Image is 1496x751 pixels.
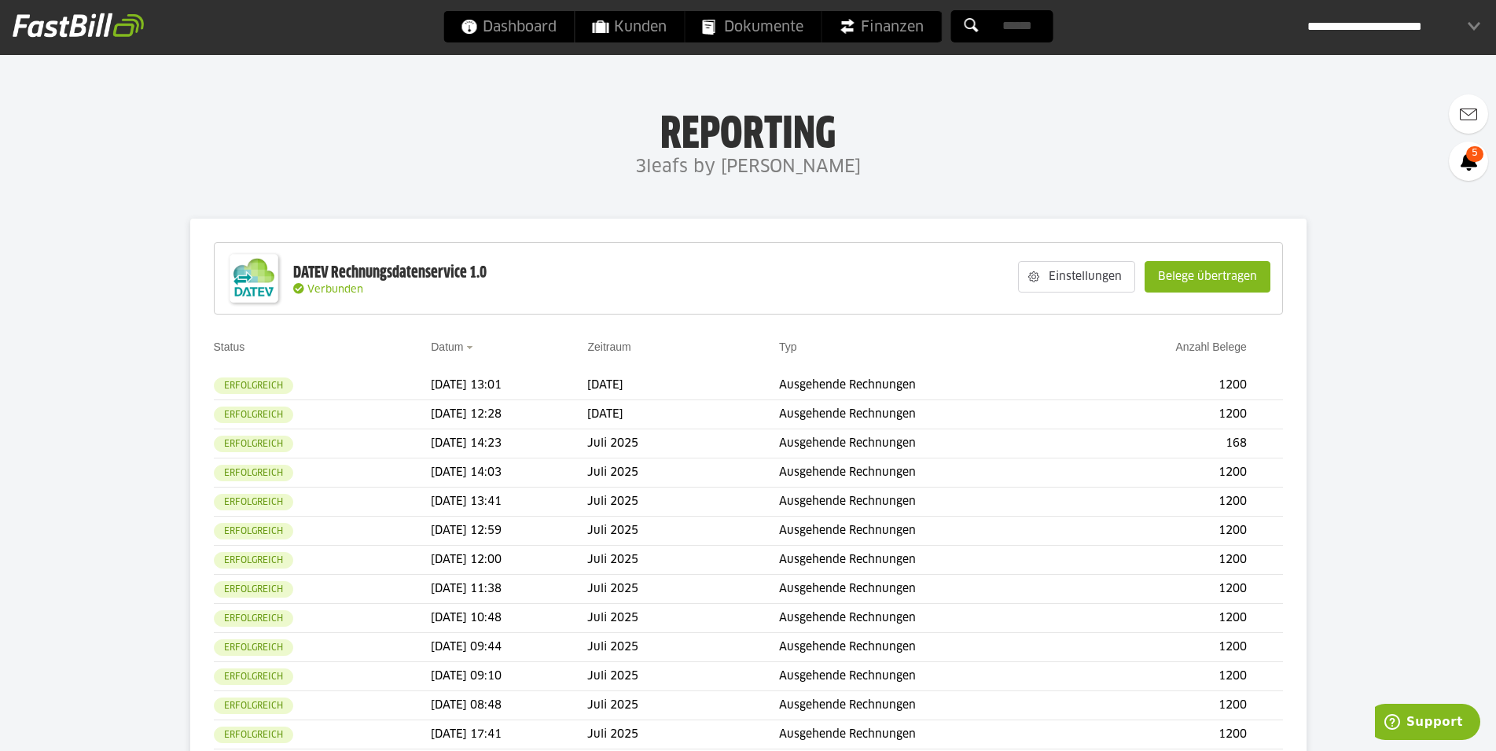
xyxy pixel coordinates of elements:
[779,458,1082,488] td: Ausgehende Rechnungen
[466,346,476,349] img: sort_desc.gif
[587,488,779,517] td: Juli 2025
[587,546,779,575] td: Juli 2025
[587,429,779,458] td: Juli 2025
[431,517,587,546] td: [DATE] 12:59
[1145,261,1270,293] sl-button: Belege übertragen
[1449,142,1488,181] a: 5
[431,575,587,604] td: [DATE] 11:38
[1082,517,1253,546] td: 1200
[1082,400,1253,429] td: 1200
[222,247,285,310] img: DATEV-Datenservice Logo
[431,458,587,488] td: [DATE] 14:03
[779,720,1082,749] td: Ausgehende Rechnungen
[592,11,667,42] span: Kunden
[822,11,941,42] a: Finanzen
[1466,146,1483,162] span: 5
[779,429,1082,458] td: Ausgehende Rechnungen
[1176,341,1247,353] a: Anzahl Belege
[779,400,1082,429] td: Ausgehende Rechnungen
[13,13,144,38] img: fastbill_logo_white.png
[1082,662,1253,691] td: 1200
[779,341,797,353] a: Typ
[779,517,1082,546] td: Ausgehende Rechnungen
[779,546,1082,575] td: Ausgehende Rechnungen
[1082,691,1253,720] td: 1200
[214,407,293,423] sl-badge: Erfolgreich
[214,494,293,510] sl-badge: Erfolgreich
[779,633,1082,662] td: Ausgehende Rechnungen
[779,575,1082,604] td: Ausgehende Rechnungen
[431,488,587,517] td: [DATE] 13:41
[1082,633,1253,662] td: 1200
[587,691,779,720] td: Juli 2025
[214,639,293,656] sl-badge: Erfolgreich
[461,11,557,42] span: Dashboard
[587,575,779,604] td: Juli 2025
[1082,546,1253,575] td: 1200
[214,436,293,452] sl-badge: Erfolgreich
[214,465,293,481] sl-badge: Erfolgreich
[293,263,487,283] div: DATEV Rechnungsdatenservice 1.0
[443,11,574,42] a: Dashboard
[587,662,779,691] td: Juli 2025
[431,546,587,575] td: [DATE] 12:00
[587,720,779,749] td: Juli 2025
[1082,575,1253,604] td: 1200
[702,11,803,42] span: Dokumente
[587,371,779,400] td: [DATE]
[779,604,1082,633] td: Ausgehende Rechnungen
[214,552,293,569] sl-badge: Erfolgreich
[1375,704,1480,743] iframe: Öffnet ein Widget, in dem Sie weitere Informationen finden
[779,691,1082,720] td: Ausgehende Rechnungen
[214,668,293,685] sl-badge: Erfolgreich
[779,371,1082,400] td: Ausgehende Rechnungen
[307,285,363,295] span: Verbunden
[214,523,293,539] sl-badge: Erfolgreich
[587,633,779,662] td: Juli 2025
[779,488,1082,517] td: Ausgehende Rechnungen
[1018,261,1135,293] sl-button: Einstellungen
[214,341,245,353] a: Status
[431,662,587,691] td: [DATE] 09:10
[431,400,587,429] td: [DATE] 12:28
[587,604,779,633] td: Juli 2025
[431,720,587,749] td: [DATE] 17:41
[214,727,293,743] sl-badge: Erfolgreich
[587,517,779,546] td: Juli 2025
[587,341,630,353] a: Zeitraum
[1082,488,1253,517] td: 1200
[214,581,293,598] sl-badge: Erfolgreich
[1082,604,1253,633] td: 1200
[431,371,587,400] td: [DATE] 13:01
[214,698,293,714] sl-badge: Erfolgreich
[214,377,293,394] sl-badge: Erfolgreich
[214,610,293,627] sl-badge: Erfolgreich
[1082,429,1253,458] td: 168
[157,111,1339,152] h1: Reporting
[839,11,924,42] span: Finanzen
[1082,458,1253,488] td: 1200
[587,400,779,429] td: [DATE]
[431,341,463,353] a: Datum
[431,691,587,720] td: [DATE] 08:48
[587,458,779,488] td: Juli 2025
[1082,371,1253,400] td: 1200
[1082,720,1253,749] td: 1200
[431,429,587,458] td: [DATE] 14:23
[779,662,1082,691] td: Ausgehende Rechnungen
[431,633,587,662] td: [DATE] 09:44
[431,604,587,633] td: [DATE] 10:48
[575,11,684,42] a: Kunden
[685,11,821,42] a: Dokumente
